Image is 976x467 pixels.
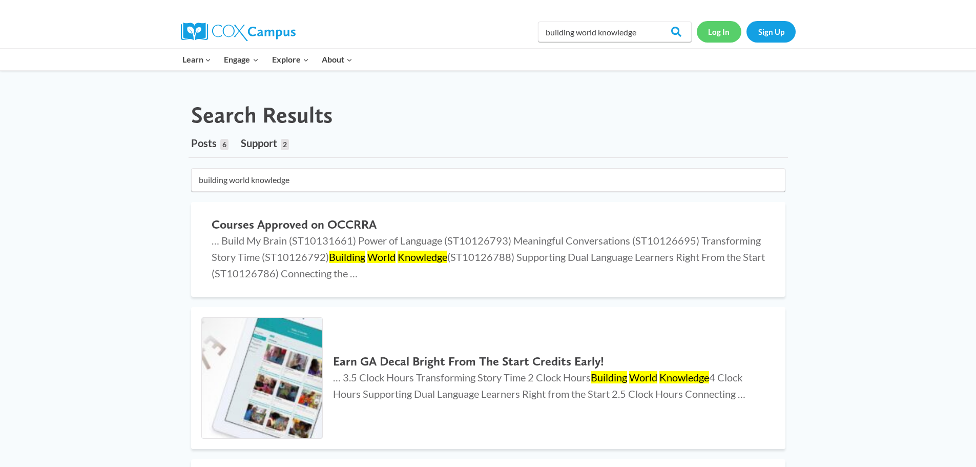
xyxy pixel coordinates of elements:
h2: Earn GA Decal Bright From The Start Credits Early! [333,354,764,369]
button: Child menu of Learn [176,49,218,70]
span: 6 [220,139,229,150]
span: 2 [281,139,289,150]
input: Search Cox Campus [538,22,692,42]
img: Cox Campus [181,23,296,41]
mark: Knowledge [398,251,447,263]
a: Sign Up [746,21,796,42]
button: Child menu of Explore [265,49,316,70]
mark: World [629,371,657,383]
span: Support [241,137,277,149]
mark: Knowledge [659,371,709,383]
a: Log In [697,21,741,42]
input: Search for... [191,168,785,192]
img: Earn GA Decal Bright From The Start Credits Early! [202,318,323,439]
a: Earn GA Decal Bright From The Start Credits Early! Earn GA Decal Bright From The Start Credits Ea... [191,307,785,450]
h2: Courses Approved on OCCRRA [212,217,765,232]
nav: Primary Navigation [176,49,359,70]
h1: Search Results [191,101,333,129]
a: Courses Approved on OCCRRA … Build My Brain (ST10131661) Power of Language (ST10126793) Meaningfu... [191,202,785,297]
a: Support2 [241,129,289,157]
span: … Build My Brain (ST10131661) Power of Language (ST10126793) Meaningful Conversations (ST10126695... [212,234,765,279]
nav: Secondary Navigation [697,21,796,42]
span: Posts [191,137,217,149]
a: Posts6 [191,129,229,157]
button: Child menu of About [315,49,359,70]
span: … 3.5 Clock Hours Transforming Story Time 2 Clock Hours 4 Clock Hours Supporting Dual Language Le... [333,371,745,400]
button: Child menu of Engage [218,49,265,70]
mark: Building [329,251,365,263]
mark: Building [591,371,627,383]
mark: World [367,251,396,263]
